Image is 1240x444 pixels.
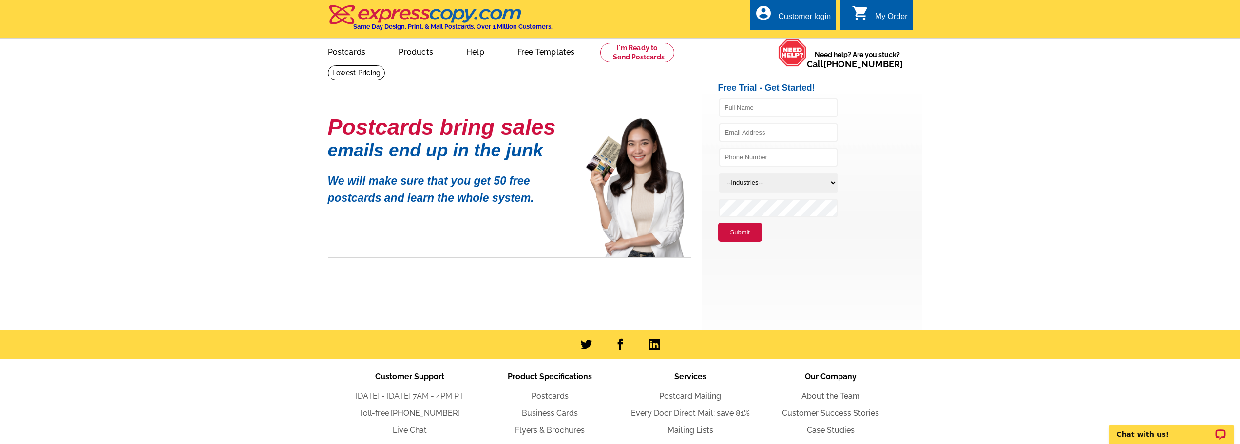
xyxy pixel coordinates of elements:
a: Every Door Direct Mail: save 81% [631,408,750,418]
input: Phone Number [719,148,838,167]
a: Mailing Lists [668,425,713,435]
i: account_circle [755,4,772,22]
a: Products [383,39,449,62]
span: Product Specifications [508,372,592,381]
a: Customer Success Stories [782,408,879,418]
a: [PHONE_NUMBER] [391,408,460,418]
div: Customer login [778,12,831,26]
a: Postcards [312,39,382,62]
span: Our Company [805,372,857,381]
div: My Order [875,12,908,26]
i: shopping_cart [852,4,869,22]
img: help [778,39,807,67]
h1: emails end up in the junk [328,145,572,155]
li: Toll-free: [340,407,480,419]
input: Full Name [719,98,838,117]
li: [DATE] - [DATE] 7AM - 4PM PT [340,390,480,402]
a: Help [451,39,500,62]
h4: Same Day Design, Print, & Mail Postcards. Over 1 Million Customers. [353,23,553,30]
a: Free Templates [502,39,591,62]
input: Email Address [719,123,838,142]
span: Call [807,59,903,69]
a: Postcards [532,391,569,401]
a: About the Team [801,391,860,401]
h1: Postcards bring sales [328,118,572,135]
iframe: LiveChat chat widget [1103,413,1240,444]
a: Same Day Design, Print, & Mail Postcards. Over 1 Million Customers. [328,12,553,30]
span: Services [674,372,706,381]
a: Postcard Mailing [659,391,721,401]
p: We will make sure that you get 50 free postcards and learn the whole system. [328,165,572,206]
span: Customer Support [375,372,444,381]
a: Live Chat [393,425,427,435]
a: account_circle Customer login [755,11,831,23]
a: shopping_cart My Order [852,11,908,23]
button: Submit [718,223,762,242]
h2: Free Trial - Get Started! [718,83,922,94]
a: [PHONE_NUMBER] [823,59,903,69]
a: Flyers & Brochures [515,425,585,435]
span: Need help? Are you stuck? [807,50,908,69]
a: Case Studies [807,425,855,435]
a: Business Cards [522,408,578,418]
